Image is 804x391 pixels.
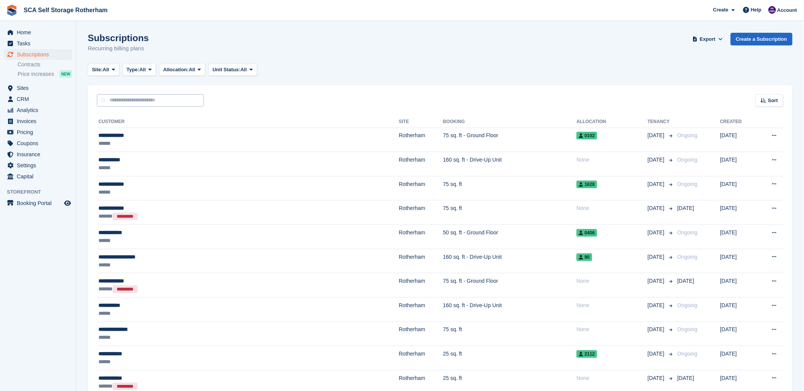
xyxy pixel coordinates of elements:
[399,249,443,273] td: Rotherham
[577,350,597,358] span: 2112
[6,5,18,16] img: stora-icon-8386f47178a22dfd0bd8f6a31ec36ba5ce8667c1dd55bd0f319d3a0aa187defe.svg
[720,322,757,346] td: [DATE]
[691,33,725,45] button: Export
[97,116,399,128] th: Customer
[677,157,698,163] span: Ongoing
[648,229,666,237] span: [DATE]
[399,346,443,370] td: Rotherham
[677,132,698,138] span: Ongoing
[17,49,63,60] span: Subscriptions
[399,322,443,346] td: Rotherham
[720,346,757,370] td: [DATE]
[768,97,778,104] span: Sort
[63,199,72,208] a: Preview store
[88,44,149,53] p: Recurring billing plans
[17,94,63,104] span: CRM
[677,351,698,357] span: Ongoing
[731,33,793,45] a: Create a Subscription
[399,200,443,225] td: Rotherham
[17,160,63,171] span: Settings
[443,128,577,152] td: 75 sq. ft - Ground Floor
[60,70,72,78] div: NEW
[18,70,72,78] a: Price increases NEW
[577,325,648,333] div: None
[399,152,443,176] td: Rotherham
[4,138,72,149] a: menu
[18,71,54,78] span: Price increases
[577,204,648,212] div: None
[4,127,72,138] a: menu
[7,188,76,196] span: Storefront
[189,66,195,74] span: All
[4,160,72,171] a: menu
[4,38,72,49] a: menu
[769,6,776,14] img: Kelly Neesham
[777,6,797,14] span: Account
[399,176,443,200] td: Rotherham
[700,35,715,43] span: Export
[720,116,757,128] th: Created
[720,128,757,152] td: [DATE]
[443,176,577,200] td: 75 sq. ft
[103,66,109,74] span: All
[648,277,666,285] span: [DATE]
[4,171,72,182] a: menu
[4,94,72,104] a: menu
[159,64,206,76] button: Allocation: All
[713,6,728,14] span: Create
[648,374,666,382] span: [DATE]
[720,249,757,273] td: [DATE]
[122,64,156,76] button: Type: All
[4,27,72,38] a: menu
[443,322,577,346] td: 75 sq. ft
[720,200,757,225] td: [DATE]
[648,180,666,188] span: [DATE]
[240,66,247,74] span: All
[18,61,72,68] a: Contracts
[677,302,698,308] span: Ongoing
[677,181,698,187] span: Ongoing
[648,301,666,309] span: [DATE]
[399,116,443,128] th: Site
[443,346,577,370] td: 25 sq. ft
[677,326,698,332] span: Ongoing
[720,176,757,200] td: [DATE]
[648,253,666,261] span: [DATE]
[17,127,63,138] span: Pricing
[88,64,119,76] button: Site: All
[443,116,577,128] th: Booking
[443,249,577,273] td: 160 sq. ft - Drive-Up Unit
[208,64,257,76] button: Unit Status: All
[4,198,72,208] a: menu
[648,204,666,212] span: [DATE]
[4,49,72,60] a: menu
[720,152,757,176] td: [DATE]
[443,152,577,176] td: 160 sq. ft - Drive-Up Unit
[577,277,648,285] div: None
[17,105,63,115] span: Analytics
[163,66,189,74] span: Allocation:
[17,149,63,160] span: Insurance
[577,374,648,382] div: None
[443,298,577,322] td: 160 sq. ft - Drive-Up Unit
[127,66,140,74] span: Type:
[648,156,666,164] span: [DATE]
[17,198,63,208] span: Booking Portal
[17,38,63,49] span: Tasks
[4,83,72,93] a: menu
[17,116,63,127] span: Invoices
[17,27,63,38] span: Home
[4,116,72,127] a: menu
[399,225,443,249] td: Rotherham
[648,131,666,139] span: [DATE]
[577,181,597,188] span: 1628
[399,298,443,322] td: Rotherham
[751,6,762,14] span: Help
[577,229,597,237] span: 0406
[443,225,577,249] td: 50 sq. ft - Ground Floor
[577,301,648,309] div: None
[213,66,240,74] span: Unit Status:
[648,325,666,333] span: [DATE]
[720,298,757,322] td: [DATE]
[17,138,63,149] span: Coupons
